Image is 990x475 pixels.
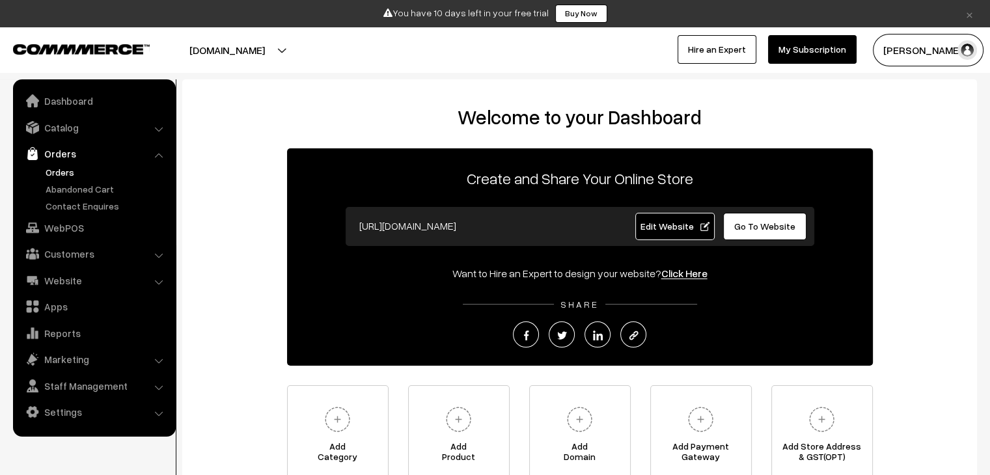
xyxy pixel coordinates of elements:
[195,105,964,129] h2: Welcome to your Dashboard
[873,34,983,66] button: [PERSON_NAME]
[678,35,756,64] a: Hire an Expert
[288,441,388,467] span: Add Category
[530,441,630,467] span: Add Domain
[16,295,171,318] a: Apps
[957,40,977,60] img: user
[42,165,171,179] a: Orders
[16,269,171,292] a: Website
[320,401,355,437] img: plus.svg
[640,221,709,232] span: Edit Website
[16,347,171,371] a: Marketing
[287,265,873,281] div: Want to Hire an Expert to design your website?
[13,40,127,56] a: COMMMERCE
[16,89,171,113] a: Dashboard
[683,401,719,437] img: plus.svg
[651,441,751,467] span: Add Payment Gateway
[16,216,171,239] a: WebPOS
[661,267,708,280] a: Click Here
[441,401,476,437] img: plus.svg
[723,213,807,240] a: Go To Website
[961,6,978,21] a: ×
[16,242,171,265] a: Customers
[16,374,171,398] a: Staff Management
[635,213,715,240] a: Edit Website
[287,167,873,190] p: Create and Share Your Online Store
[5,5,985,23] div: You have 10 days left in your free trial
[409,441,509,467] span: Add Product
[16,142,171,165] a: Orders
[555,5,607,23] a: Buy Now
[42,182,171,196] a: Abandoned Cart
[562,401,598,437] img: plus.svg
[13,44,150,54] img: COMMMERCE
[772,441,872,467] span: Add Store Address & GST(OPT)
[16,321,171,345] a: Reports
[768,35,857,64] a: My Subscription
[16,400,171,424] a: Settings
[554,299,605,310] span: SHARE
[42,199,171,213] a: Contact Enquires
[16,116,171,139] a: Catalog
[804,401,840,437] img: plus.svg
[144,34,310,66] button: [DOMAIN_NAME]
[734,221,795,232] span: Go To Website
